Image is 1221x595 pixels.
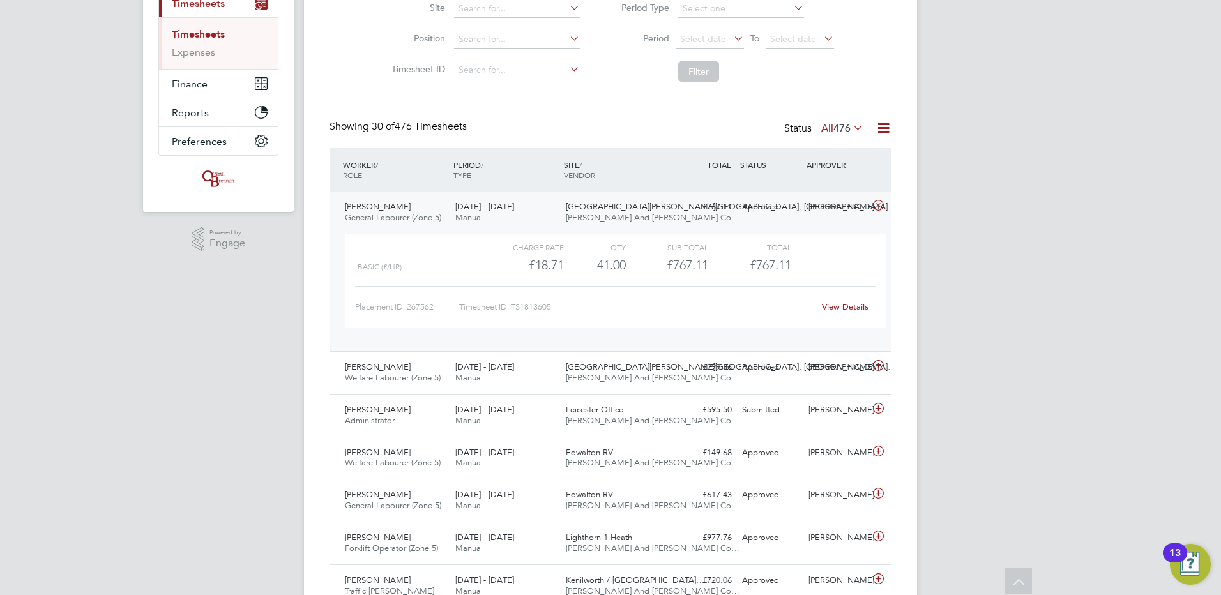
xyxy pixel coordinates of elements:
[671,357,737,378] div: £299.36
[564,170,595,180] span: VENDOR
[372,120,467,133] span: 476 Timesheets
[482,239,564,255] div: Charge rate
[566,361,896,372] span: [GEOGRAPHIC_DATA][PERSON_NAME][GEOGRAPHIC_DATA], [GEOGRAPHIC_DATA]…
[345,447,411,458] span: [PERSON_NAME]
[455,532,514,543] span: [DATE] - [DATE]
[803,400,870,421] div: [PERSON_NAME]
[453,170,471,180] span: TYPE
[566,543,739,554] span: [PERSON_NAME] And [PERSON_NAME] Co…
[803,570,870,591] div: [PERSON_NAME]
[671,197,737,218] div: £767.11
[330,120,469,133] div: Showing
[737,570,803,591] div: Approved
[200,169,237,189] img: oneillandbrennan-logo-retina.png
[1169,553,1181,569] div: 13
[566,404,623,415] span: Leicester Office
[172,135,227,147] span: Preferences
[803,442,870,463] div: [PERSON_NAME]
[482,255,564,276] div: £18.71
[192,227,246,252] a: Powered byEngage
[626,255,708,276] div: £767.11
[158,169,278,189] a: Go to home page
[345,500,441,511] span: General Labourer (Zone 5)
[671,485,737,506] div: £617.43
[803,485,870,506] div: [PERSON_NAME]
[803,527,870,548] div: [PERSON_NAME]
[343,170,362,180] span: ROLE
[454,61,580,79] input: Search for...
[747,30,763,47] span: To
[455,201,514,212] span: [DATE] - [DATE]
[566,457,739,468] span: [PERSON_NAME] And [PERSON_NAME] Co…
[566,201,896,212] span: [GEOGRAPHIC_DATA][PERSON_NAME][GEOGRAPHIC_DATA], [GEOGRAPHIC_DATA]…
[345,532,411,543] span: [PERSON_NAME]
[340,153,450,186] div: WORKER
[566,500,739,511] span: [PERSON_NAME] And [PERSON_NAME] Co…
[737,527,803,548] div: Approved
[564,255,626,276] div: 41.00
[481,160,483,170] span: /
[803,357,870,378] div: [PERSON_NAME]
[566,489,613,500] span: Edwalton RV
[450,153,561,186] div: PERIOD
[737,400,803,421] div: Submitted
[579,160,582,170] span: /
[671,570,737,591] div: £720.06
[209,238,245,249] span: Engage
[345,372,441,383] span: Welfare Labourer (Zone 5)
[612,33,669,44] label: Period
[159,17,278,69] div: Timesheets
[375,160,378,170] span: /
[770,33,816,45] span: Select date
[737,197,803,218] div: Approved
[737,485,803,506] div: Approved
[355,297,459,317] div: Placement ID: 267562
[821,122,863,135] label: All
[388,33,445,44] label: Position
[680,33,726,45] span: Select date
[784,120,866,138] div: Status
[455,212,483,223] span: Manual
[708,160,731,170] span: TOTAL
[566,415,739,426] span: [PERSON_NAME] And [PERSON_NAME] Co…
[372,120,395,133] span: 30 of
[737,153,803,176] div: STATUS
[172,46,215,58] a: Expenses
[345,361,411,372] span: [PERSON_NAME]
[737,442,803,463] div: Approved
[459,297,814,317] div: Timesheet ID: TS1813605
[172,107,209,119] span: Reports
[626,239,708,255] div: Sub Total
[833,122,851,135] span: 476
[455,447,514,458] span: [DATE] - [DATE]
[678,61,719,82] button: Filter
[159,98,278,126] button: Reports
[455,415,483,426] span: Manual
[345,404,411,415] span: [PERSON_NAME]
[566,447,613,458] span: Edwalton RV
[172,78,208,90] span: Finance
[345,415,395,426] span: Administrator
[671,442,737,463] div: £149.68
[455,404,514,415] span: [DATE] - [DATE]
[172,28,225,40] a: Timesheets
[737,357,803,378] div: Approved
[345,543,438,554] span: Forklift Operator (Zone 5)
[803,197,870,218] div: [PERSON_NAME]
[561,153,671,186] div: SITE
[566,372,739,383] span: [PERSON_NAME] And [PERSON_NAME] Co…
[566,212,739,223] span: [PERSON_NAME] And [PERSON_NAME] Co…
[455,543,483,554] span: Manual
[455,372,483,383] span: Manual
[455,489,514,500] span: [DATE] - [DATE]
[345,212,441,223] span: General Labourer (Zone 5)
[564,239,626,255] div: QTY
[566,532,632,543] span: Lighthorn 1 Heath
[454,31,580,49] input: Search for...
[159,70,278,98] button: Finance
[671,400,737,421] div: £595.50
[209,227,245,238] span: Powered by
[455,361,514,372] span: [DATE] - [DATE]
[388,63,445,75] label: Timesheet ID
[566,575,704,585] span: Kenilworth / [GEOGRAPHIC_DATA]…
